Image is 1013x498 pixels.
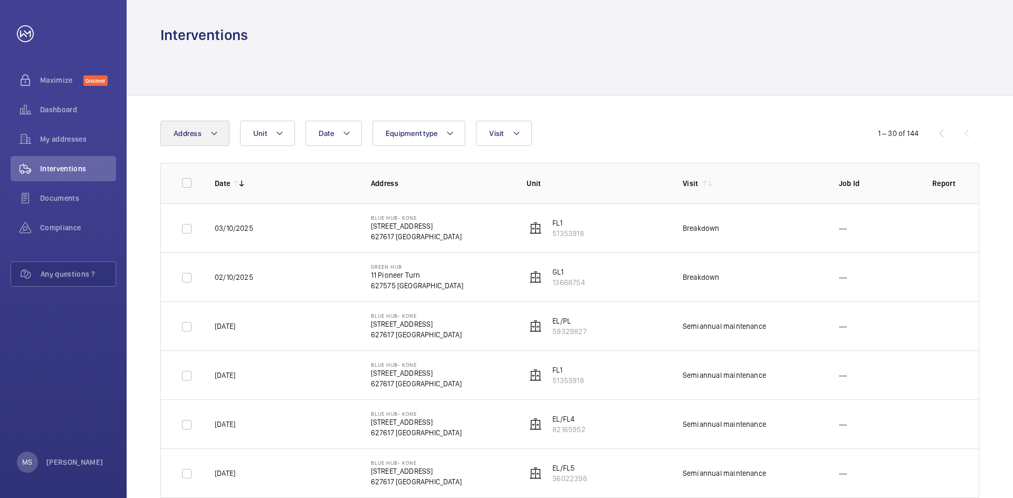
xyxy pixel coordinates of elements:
p: [STREET_ADDRESS] [371,466,462,476]
p: --- [839,272,847,282]
p: MS [22,457,32,467]
span: Address [174,129,202,138]
p: Green Hub [371,263,463,270]
button: Date [305,121,362,146]
button: Address [160,121,230,146]
span: Documents [40,193,116,203]
p: [DATE] [215,370,235,380]
div: Breakdown [683,223,720,233]
p: Blue Hub- Kone [371,362,462,368]
div: Semiannual maintenance [683,419,766,429]
p: 59329827 [552,326,586,337]
button: Unit [240,121,295,146]
span: Visit [489,129,503,138]
p: [DATE] [215,321,235,331]
p: Visit [683,178,699,189]
p: 627617 [GEOGRAPHIC_DATA] [371,476,462,487]
span: Unit [253,129,267,138]
p: Blue Hub- Kone [371,460,462,466]
img: elevator.svg [529,418,542,431]
p: [STREET_ADDRESS] [371,368,462,378]
p: EL/FL4 [552,414,585,424]
span: Equipment type [386,129,438,138]
p: [STREET_ADDRESS] [371,221,462,231]
img: elevator.svg [529,222,542,235]
div: Semiannual maintenance [683,468,766,479]
p: [STREET_ADDRESS] [371,319,462,329]
p: GL1 [552,267,585,277]
p: [STREET_ADDRESS] [371,417,462,427]
p: [PERSON_NAME] [46,457,103,467]
p: Date [215,178,230,189]
p: [DATE] [215,468,235,479]
p: 51353918 [552,375,584,386]
button: Visit [476,121,531,146]
p: 02/10/2025 [215,272,253,282]
p: EL/PL [552,316,586,326]
p: 03/10/2025 [215,223,253,233]
img: elevator.svg [529,467,542,480]
p: 11 Pioneer Turn [371,270,463,280]
div: 1 – 30 of 144 [878,128,919,139]
p: --- [839,468,847,479]
p: Blue Hub- Kone [371,313,462,319]
p: EL/FL5 [552,463,587,473]
span: Maximize [40,75,83,85]
h1: Interventions [160,25,248,45]
span: Date [319,129,334,138]
div: Semiannual maintenance [683,321,766,331]
div: Semiannual maintenance [683,370,766,380]
p: Job Id [839,178,915,189]
p: --- [839,321,847,331]
span: Interventions [40,163,116,174]
p: --- [839,223,847,233]
p: Report [932,178,958,189]
img: elevator.svg [529,271,542,284]
p: 627617 [GEOGRAPHIC_DATA] [371,329,462,340]
p: 13668754 [552,277,585,288]
p: 36022396 [552,473,587,484]
p: FL1 [552,365,584,375]
span: Dashboard [40,104,116,115]
p: FL1 [552,218,584,228]
p: Blue Hub- Kone [371,214,462,221]
div: Breakdown [683,272,720,282]
img: elevator.svg [529,320,542,333]
button: Equipment type [372,121,466,146]
p: 627617 [GEOGRAPHIC_DATA] [371,231,462,242]
span: Compliance [40,222,116,233]
span: Discover [83,75,108,86]
p: [DATE] [215,419,235,429]
span: Any questions ? [41,269,116,279]
p: Address [371,178,510,189]
p: 51353918 [552,228,584,239]
p: 627575 [GEOGRAPHIC_DATA] [371,280,463,291]
p: --- [839,370,847,380]
p: 627617 [GEOGRAPHIC_DATA] [371,427,462,438]
img: elevator.svg [529,369,542,382]
p: Blue Hub- Kone [371,411,462,417]
p: Unit [527,178,666,189]
p: 627617 [GEOGRAPHIC_DATA] [371,378,462,389]
p: 82165952 [552,424,585,435]
span: My addresses [40,134,116,144]
p: --- [839,419,847,429]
